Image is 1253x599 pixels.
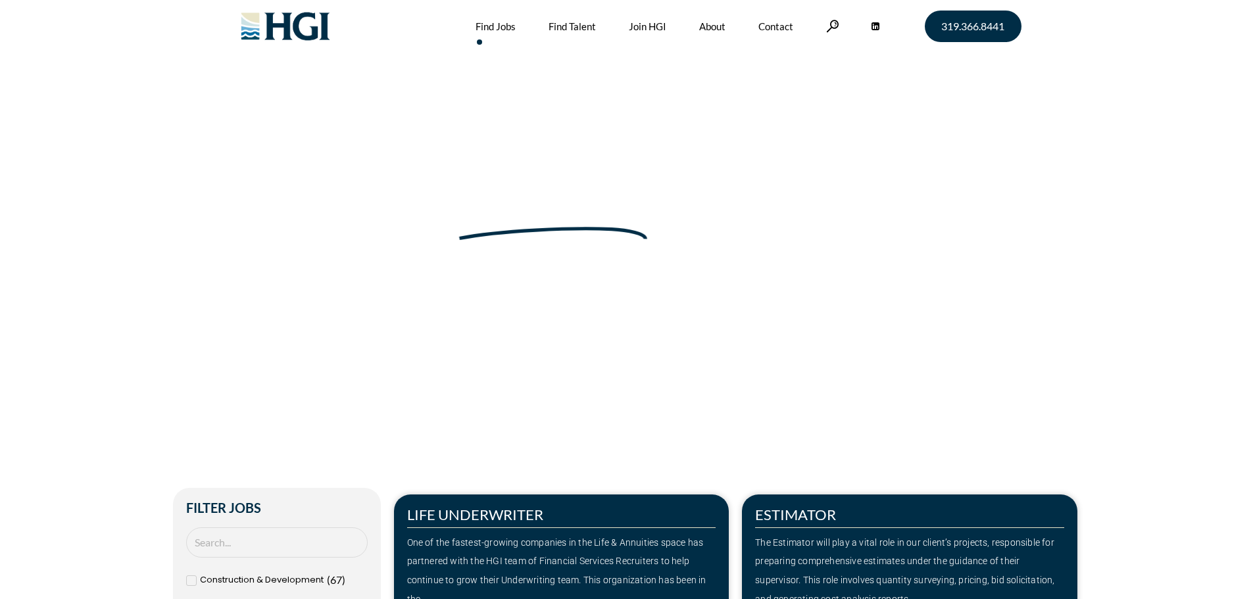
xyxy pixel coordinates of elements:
[186,527,368,558] input: Search Job
[826,20,839,32] a: Search
[258,251,286,264] a: Home
[925,11,1021,42] a: 319.366.8441
[456,190,650,233] span: Next Move
[186,501,368,514] h2: Filter Jobs
[258,251,312,264] span: »
[755,506,836,523] a: ESTIMATOR
[200,571,324,590] span: Construction & Development
[291,251,312,264] span: Jobs
[342,573,345,586] span: )
[258,188,449,235] span: Make Your
[330,573,342,586] span: 67
[327,573,330,586] span: (
[941,21,1004,32] span: 319.366.8441
[407,506,543,523] a: LIFE UNDERWRITER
